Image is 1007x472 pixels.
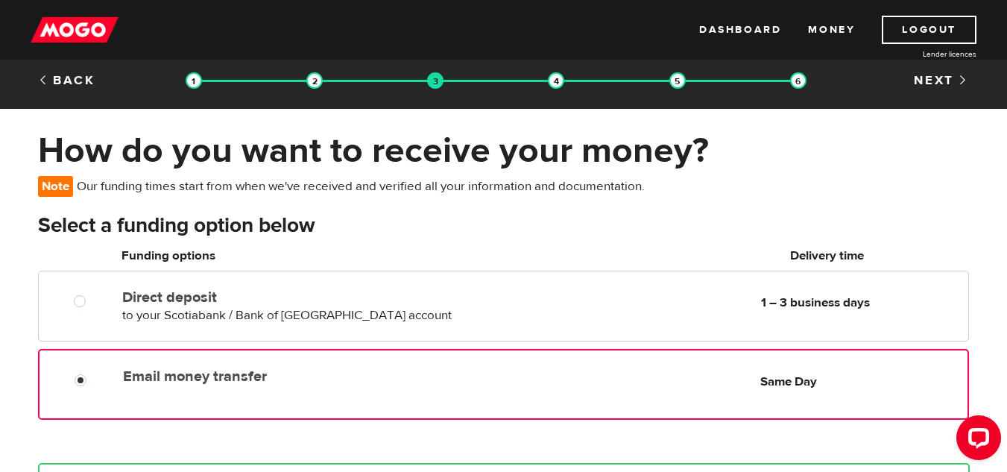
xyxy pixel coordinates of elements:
a: Money [808,16,855,44]
a: Logout [882,16,976,44]
b: Same Day [760,374,817,390]
label: Direct deposit [122,289,465,306]
img: transparent-188c492fd9eaac0f573672f40bb141c2.gif [790,72,806,89]
b: 1 – 3 business days [761,295,870,311]
a: Dashboard [699,16,781,44]
p: Our funding times start from when we've received and verified all your information and documentat... [38,176,651,197]
a: Next [914,72,969,89]
h6: Delivery time [691,247,964,265]
img: transparent-188c492fd9eaac0f573672f40bb141c2.gif [669,72,686,89]
img: transparent-188c492fd9eaac0f573672f40bb141c2.gif [427,72,443,89]
h1: How do you want to receive your money? [38,131,970,170]
span: to your Scotiabank / Bank of [GEOGRAPHIC_DATA] account [122,307,452,324]
a: Back [38,72,95,89]
a: Lender licences [865,48,976,60]
label: Email money transfer [123,368,465,386]
img: mogo_logo-11ee424be714fa7cbb0f0f49df9e16ec.png [31,16,119,44]
img: transparent-188c492fd9eaac0f573672f40bb141c2.gif [306,72,323,89]
iframe: LiveChat chat widget [944,409,1007,472]
h6: Funding options [121,247,465,265]
img: transparent-188c492fd9eaac0f573672f40bb141c2.gif [186,72,202,89]
span: Note [38,176,73,197]
h3: Select a funding option below [38,214,970,238]
img: transparent-188c492fd9eaac0f573672f40bb141c2.gif [548,72,564,89]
